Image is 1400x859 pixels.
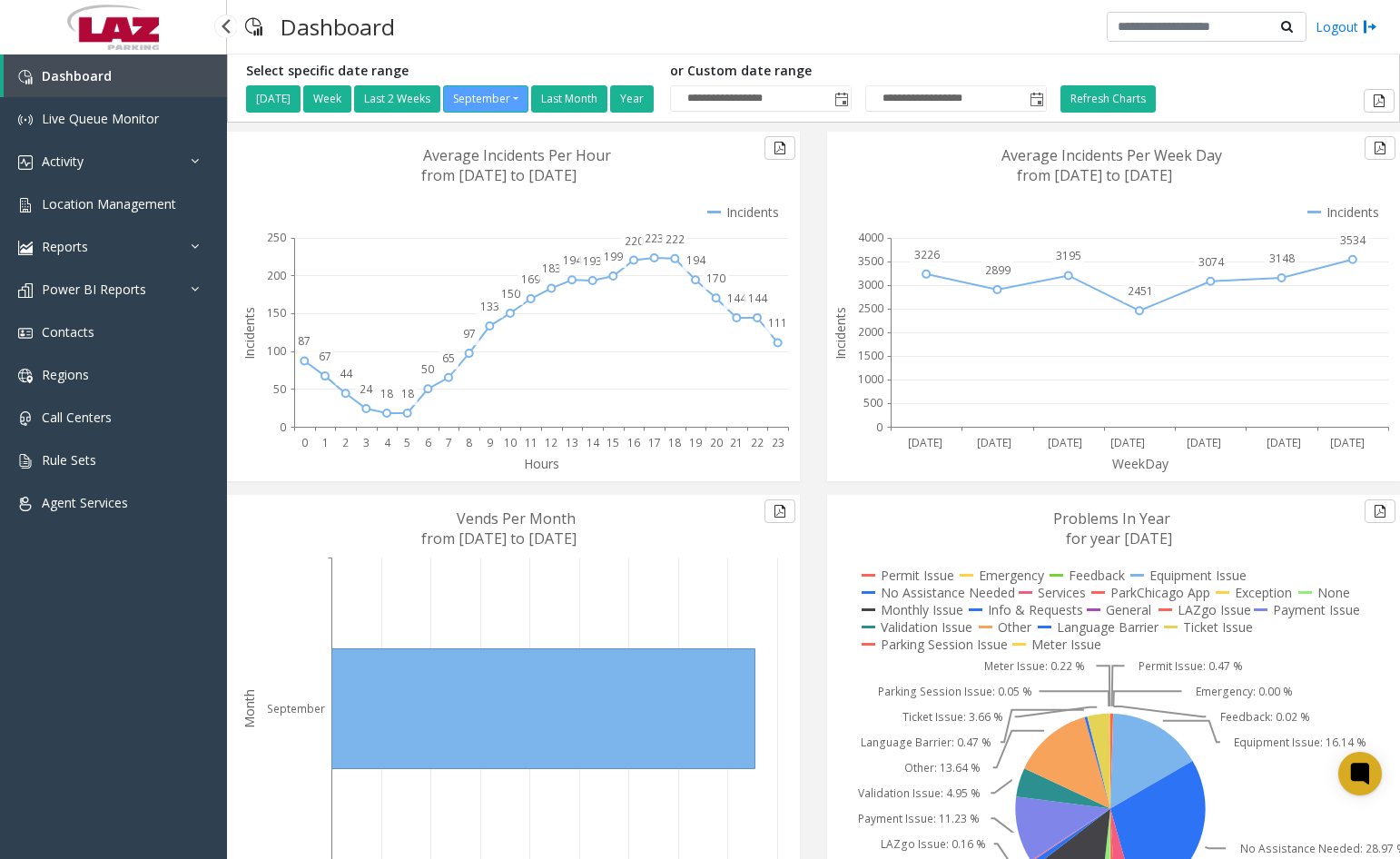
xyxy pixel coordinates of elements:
img: 'icon' [18,411,33,426]
button: Export to pdf [1365,499,1395,523]
text: 144 [727,291,747,306]
text: 3195 [1056,248,1081,263]
button: Export to pdf [1364,89,1395,113]
button: Year [610,85,654,113]
img: 'icon' [18,454,33,469]
text: [DATE] [1267,435,1301,450]
text: 133 [480,299,499,314]
text: 111 [768,315,787,331]
text: Ticket Issue: 3.66 % [902,709,1003,725]
text: 3148 [1269,251,1295,266]
span: Toggle popup [831,86,851,112]
span: Activity [42,153,84,170]
text: 194 [563,252,583,268]
span: Call Centers [42,409,112,426]
text: from [DATE] to [DATE] [1017,165,1172,185]
text: 250 [267,230,286,245]
text: 2000 [858,324,883,340]
text: 11 [525,435,537,450]
img: 'icon' [18,283,33,298]
text: Permit Issue: 0.47 % [1139,658,1243,674]
button: Export to pdf [1365,136,1395,160]
text: 50 [273,381,286,397]
text: 13 [566,435,578,450]
img: logout [1363,17,1377,36]
img: 'icon' [18,497,33,511]
img: 'icon' [18,113,33,127]
text: Payment Issue: 11.23 % [858,811,980,826]
text: 2 [342,435,349,450]
text: 10 [504,435,517,450]
text: 2899 [985,262,1011,278]
text: Language Barrier: 0.47 % [861,735,991,750]
text: 170 [706,271,725,286]
button: Last Month [531,85,607,113]
button: Week [303,85,351,113]
button: Last 2 Weeks [354,85,440,113]
img: 'icon' [18,326,33,341]
span: Location Management [42,195,176,212]
text: 14 [587,435,600,450]
h3: Dashboard [271,5,404,49]
text: [DATE] [908,435,942,450]
text: 8 [466,435,472,450]
text: 0 [876,420,882,435]
img: 'icon' [18,198,33,212]
text: 15 [606,435,619,450]
text: 169 [521,272,540,287]
text: 0 [301,435,308,450]
text: from [DATE] to [DATE] [421,528,577,548]
text: 183 [542,261,561,276]
text: 222 [665,232,685,247]
span: Rule Sets [42,451,96,469]
button: Export to pdf [764,136,795,160]
text: Hours [524,455,559,472]
text: Meter Issue: 0.22 % [984,658,1085,674]
span: Agent Services [42,494,128,511]
span: Regions [42,366,89,383]
button: Refresh Charts [1060,85,1156,113]
text: Vends Per Month [457,508,576,528]
text: 18 [668,435,681,450]
button: [DATE] [246,85,301,113]
text: 97 [463,326,476,341]
text: [DATE] [1330,435,1365,450]
a: Logout [1316,17,1377,36]
text: 18 [401,386,414,401]
text: 23 [772,435,784,450]
text: 2451 [1128,283,1153,299]
button: Export to pdf [764,499,795,523]
text: Average Incidents Per Week Day [1001,145,1222,165]
span: Reports [42,238,88,255]
text: 150 [501,286,520,301]
text: 193 [583,253,602,269]
text: Incidents [832,307,849,360]
img: 'icon' [18,369,33,383]
text: 17 [648,435,661,450]
text: 3000 [858,277,883,292]
text: Average Incidents Per Hour [423,145,611,165]
span: Dashboard [42,67,112,84]
span: Power BI Reports [42,281,146,298]
text: 500 [863,395,882,410]
text: 67 [319,349,331,364]
text: [DATE] [1110,435,1145,450]
text: Equipment Issue: 16.14 % [1234,735,1366,750]
text: 3500 [858,253,883,269]
text: [DATE] [1048,435,1082,450]
text: 220 [625,233,644,249]
text: 5 [404,435,410,450]
text: September [267,701,325,716]
img: 'icon' [18,155,33,170]
text: 3226 [914,247,940,262]
text: 1500 [858,348,883,363]
text: 21 [730,435,743,450]
button: September [443,85,528,113]
text: 24 [360,381,373,397]
text: 3074 [1198,254,1225,270]
text: from [DATE] to [DATE] [421,165,577,185]
text: Incidents [241,307,258,360]
text: Emergency: 0.00 % [1196,684,1293,699]
text: 150 [267,305,286,321]
text: 200 [267,268,286,283]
